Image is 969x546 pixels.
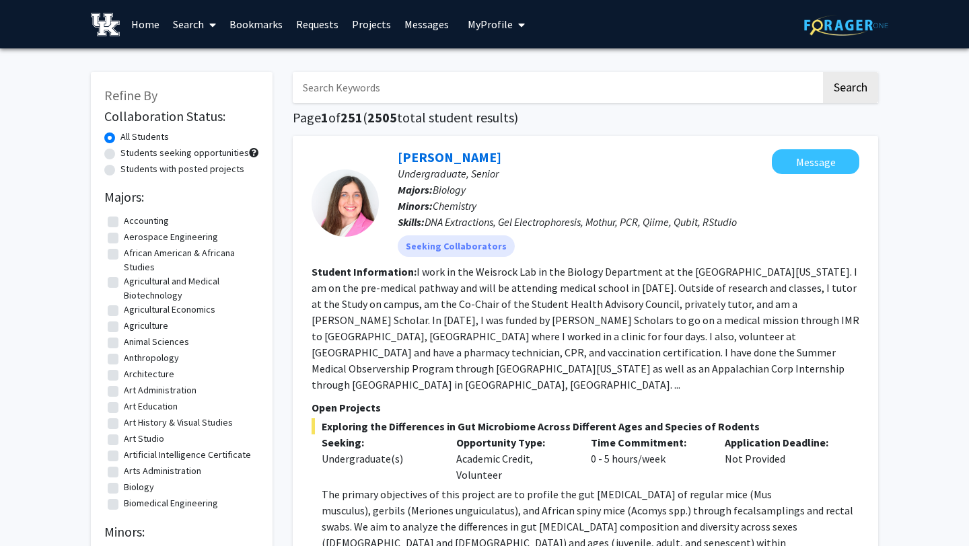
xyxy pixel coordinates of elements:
[340,109,363,126] span: 251
[124,432,164,446] label: Art Studio
[293,110,878,126] h1: Page of ( total student results)
[312,401,381,414] span: Open Projects
[124,246,256,274] label: African American & Africana Studies
[124,383,196,397] label: Art Administration
[456,434,571,451] p: Opportunity Type:
[124,464,201,478] label: Arts Administration
[124,230,218,244] label: Aerospace Engineering
[104,524,259,540] h2: Minors:
[398,1,456,48] a: Messages
[591,434,705,451] p: Time Commitment:
[433,199,476,212] span: Chemistry
[823,72,878,103] button: Search
[345,1,398,48] a: Projects
[398,167,499,180] span: Undergraduate, Senior
[124,399,178,414] label: Art Education
[398,235,515,257] mat-chip: Seeking Collaborators
[104,108,259,124] h2: Collaboration Status:
[289,1,345,48] a: Requests
[124,303,215,317] label: Agricultural Economics
[124,319,168,333] label: Agriculture
[104,87,157,104] span: Refine By
[446,434,581,483] div: Academic Credit, Volunteer
[321,109,328,126] span: 1
[120,146,249,160] label: Students seeking opportunities
[312,265,417,278] b: Student Information:
[425,215,737,229] span: DNA Extractions, Gel Electrophoresis, Mothur, PCR, Qiime, Qubit, RStudio
[312,265,859,391] fg-read-more: I work in the Weisrock Lab in the Biology Department at the [GEOGRAPHIC_DATA][US_STATE]. I am on ...
[398,215,425,229] b: Skills:
[468,17,513,31] span: My Profile
[804,15,888,36] img: ForagerOne Logo
[398,199,433,212] b: Minors:
[223,1,289,48] a: Bookmarks
[581,434,715,483] div: 0 - 5 hours/week
[124,448,251,462] label: Artificial Intelligence Certificate
[398,183,433,196] b: Majors:
[166,1,223,48] a: Search
[124,335,189,349] label: Animal Sciences
[120,162,244,176] label: Students with posted projects
[433,183,466,196] span: Biology
[322,486,859,502] p: The primary objectives of this project are to profile the gut [MEDICAL_DATA] of regular mice (Mus
[367,109,397,126] span: 2505
[124,1,166,48] a: Home
[124,351,179,365] label: Anthropology
[322,451,436,467] div: Undergraduate(s)
[312,418,859,434] span: Exploring the Differences in Gut Microbiome Across Different Ages and Species of Rodents
[725,434,839,451] p: Application Deadline:
[10,485,57,536] iframe: Chat
[91,13,120,36] img: University of Kentucky Logo
[104,189,259,205] h2: Majors:
[120,130,169,144] label: All Students
[398,149,501,165] a: [PERSON_NAME]
[293,72,821,103] input: Search Keywords
[124,367,174,381] label: Architecture
[124,496,218,510] label: Biomedical Engineering
[124,274,256,303] label: Agricultural and Medical Biotechnology
[322,434,436,451] p: Seeking:
[772,149,859,174] button: Message Hannah Allen
[124,214,169,228] label: Accounting
[124,416,233,430] label: Art History & Visual Studies
[124,480,154,494] label: Biology
[124,512,221,526] label: Biosystems Engineering
[715,434,849,483] div: Not Provided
